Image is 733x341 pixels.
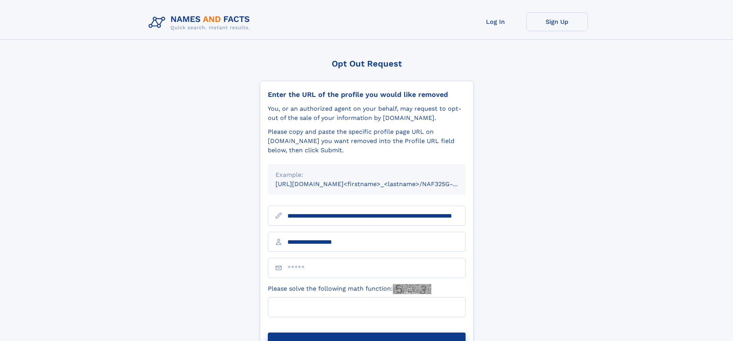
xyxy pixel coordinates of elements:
[260,59,474,68] div: Opt Out Request
[526,12,588,31] a: Sign Up
[268,104,466,123] div: You, or an authorized agent on your behalf, may request to opt-out of the sale of your informatio...
[465,12,526,31] a: Log In
[276,180,480,188] small: [URL][DOMAIN_NAME]<firstname>_<lastname>/NAF325G-xxxxxxxx
[268,284,431,294] label: Please solve the following math function:
[145,12,256,33] img: Logo Names and Facts
[268,127,466,155] div: Please copy and paste the specific profile page URL on [DOMAIN_NAME] you want removed into the Pr...
[276,170,458,180] div: Example:
[268,90,466,99] div: Enter the URL of the profile you would like removed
